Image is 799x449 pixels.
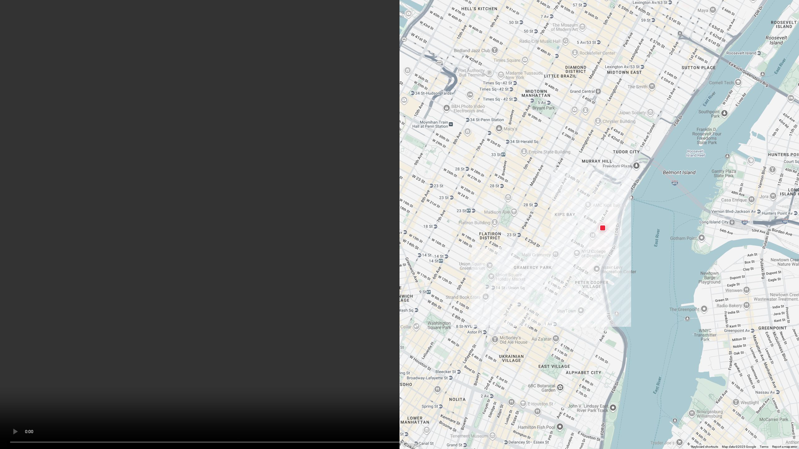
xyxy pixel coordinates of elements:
[401,441,422,449] img: Google
[772,445,797,448] a: Report a map error
[401,441,422,449] a: Open this area in Google Maps (opens a new window)
[691,445,718,449] button: Keyboard shortcuts
[760,445,768,448] a: Terms (opens in new tab)
[722,445,756,448] span: Map data ©2025 Google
